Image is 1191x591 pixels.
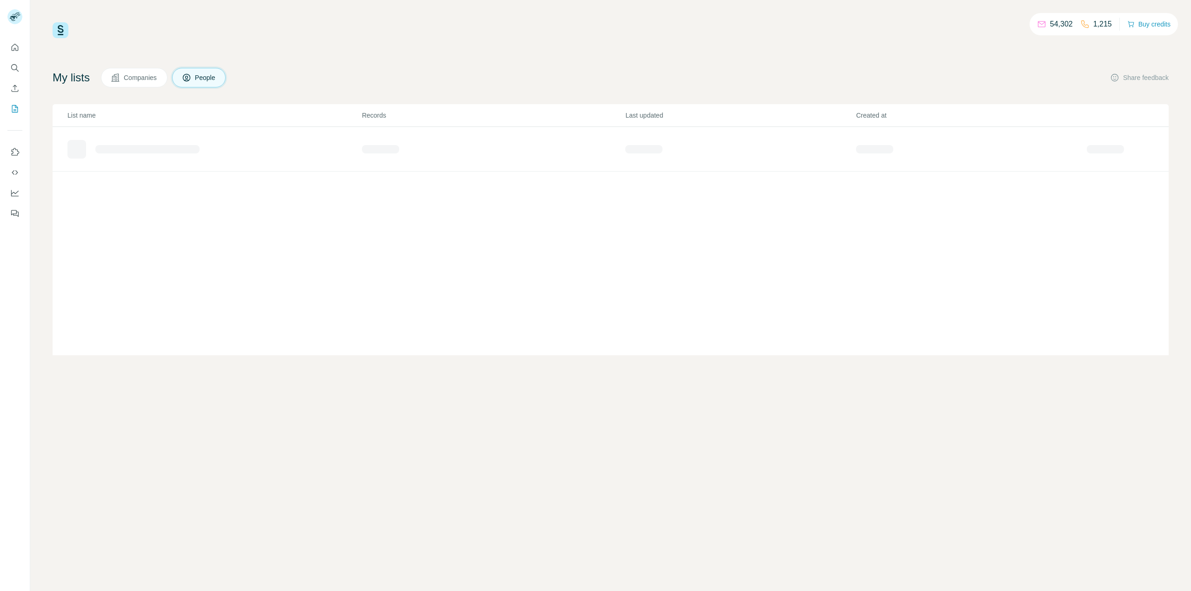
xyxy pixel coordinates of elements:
p: Created at [856,111,1086,120]
span: People [195,73,216,82]
p: 1,215 [1093,19,1112,30]
button: Buy credits [1127,18,1171,31]
button: Enrich CSV [7,80,22,97]
button: Quick start [7,39,22,56]
span: Companies [124,73,158,82]
img: Surfe Logo [53,22,68,38]
button: Share feedback [1110,73,1169,82]
button: Dashboard [7,185,22,201]
button: Use Surfe API [7,164,22,181]
button: Feedback [7,205,22,222]
button: My lists [7,100,22,117]
p: 54,302 [1050,19,1073,30]
p: List name [67,111,361,120]
h4: My lists [53,70,90,85]
p: Records [362,111,625,120]
button: Use Surfe on LinkedIn [7,144,22,160]
p: Last updated [625,111,855,120]
button: Search [7,60,22,76]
